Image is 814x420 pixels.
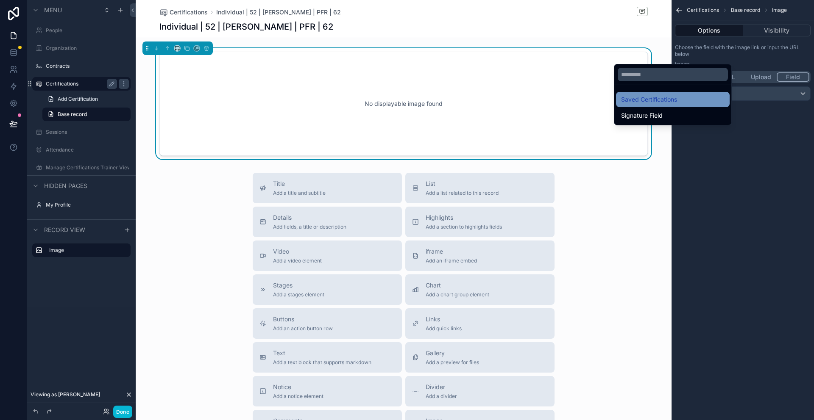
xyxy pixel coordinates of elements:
[273,315,333,323] span: Buttons
[173,66,634,142] div: No displayable image found
[405,308,555,339] button: LinksAdd quick links
[253,274,402,305] button: StagesAdd a stages element
[253,173,402,203] button: TitleAdd a title and subtitle
[426,291,489,298] span: Add a chart group element
[405,342,555,373] button: GalleryAdd a preview for files
[426,281,489,290] span: Chart
[273,291,324,298] span: Add a stages element
[159,21,333,33] h1: Individual | 52 | [PERSON_NAME] | PFR | 62
[253,240,402,271] button: VideoAdd a video element
[216,8,341,17] a: Individual | 52 | [PERSON_NAME] | PFR | 62
[621,111,663,121] span: Signature Field
[426,383,457,391] span: Divider
[426,247,477,256] span: iframe
[273,247,322,256] span: Video
[426,325,462,332] span: Add quick links
[426,349,479,357] span: Gallery
[273,213,346,222] span: Details
[426,190,499,196] span: Add a list related to this record
[405,376,555,406] button: DividerAdd a divider
[273,224,346,230] span: Add fields, a title or description
[273,325,333,332] span: Add an action button row
[621,94,677,105] span: Saved Certifications
[405,274,555,305] button: ChartAdd a chart group element
[273,281,324,290] span: Stages
[426,315,462,323] span: Links
[426,393,457,400] span: Add a divider
[170,8,208,17] span: Certifications
[273,349,371,357] span: Text
[405,173,555,203] button: ListAdd a list related to this record
[273,393,323,400] span: Add a notice element
[405,207,555,237] button: HighlightsAdd a section to highlights fields
[405,240,555,271] button: iframeAdd an iframe embed
[159,8,208,17] a: Certifications
[426,359,479,366] span: Add a preview for files
[273,359,371,366] span: Add a text block that supports markdown
[273,180,326,188] span: Title
[426,224,502,230] span: Add a section to highlights fields
[253,207,402,237] button: DetailsAdd fields, a title or description
[253,342,402,373] button: TextAdd a text block that supports markdown
[273,383,323,391] span: Notice
[426,213,502,222] span: Highlights
[253,308,402,339] button: ButtonsAdd an action button row
[426,257,477,264] span: Add an iframe embed
[426,180,499,188] span: List
[273,257,322,264] span: Add a video element
[253,376,402,406] button: NoticeAdd a notice element
[273,190,326,196] span: Add a title and subtitle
